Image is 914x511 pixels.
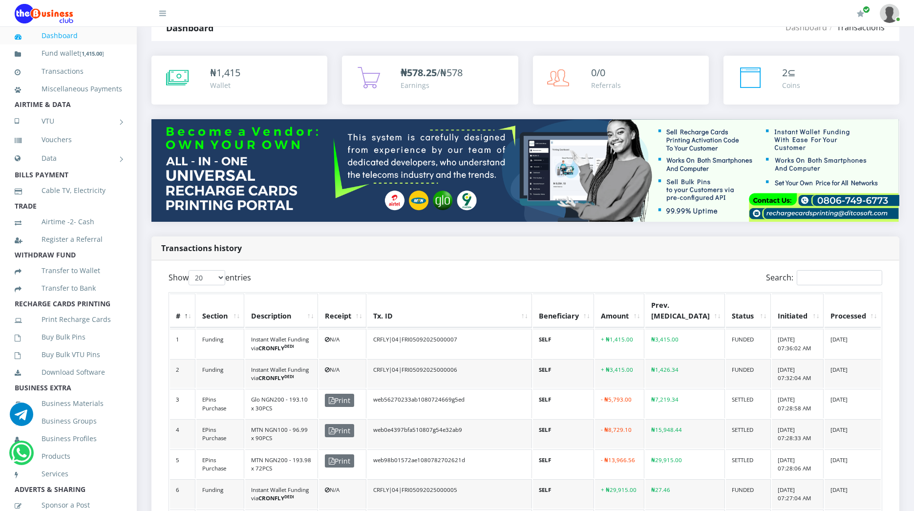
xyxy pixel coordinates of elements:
i: Renew/Upgrade Subscription [857,10,864,18]
td: [DATE] 07:28:06 AM [772,449,824,479]
a: Products [15,445,122,468]
a: Transfer to Wallet [15,259,122,282]
td: ₦7,219.34 [645,389,725,418]
th: Initiated: activate to sort column ascending [772,294,824,328]
td: Instant Wallet Funding via [245,329,318,358]
td: CRFLY|04|FRI05092025000005 [367,479,532,509]
td: EPins Purchase [196,389,244,418]
td: MTN NGN100 - 96.99 x 90PCS [245,419,318,448]
td: ₦3,415.00 [645,329,725,358]
a: Dashboard [786,22,827,33]
td: ₦29,915.00 [645,449,725,479]
sup: DEDI [284,494,294,500]
td: N/A [319,329,366,358]
td: 1 [170,329,195,358]
td: [DATE] [825,479,881,509]
td: Instant Wallet Funding via [245,359,318,388]
td: ₦1,426.34 [645,359,725,388]
div: ⊆ [782,65,800,80]
td: Instant Wallet Funding via [245,479,318,509]
td: SETTLED [726,419,771,448]
img: Logo [15,4,73,23]
td: SELF [533,449,594,479]
label: Search: [766,270,882,285]
td: [DATE] 07:27:04 AM [772,479,824,509]
select: Showentries [189,270,225,285]
td: [DATE] [825,359,881,388]
td: MTN NGN200 - 193.98 x 72PCS [245,449,318,479]
a: 0/0 Referrals [533,56,709,105]
th: Processed: activate to sort column ascending [825,294,881,328]
a: Register a Referral [15,228,122,251]
a: Airtime -2- Cash [15,211,122,233]
a: Buy Bulk Pins [15,326,122,348]
td: SELF [533,389,594,418]
a: Data [15,146,122,170]
img: multitenant_rcp.png [151,119,899,222]
td: Funding [196,329,244,358]
td: [DATE] [825,449,881,479]
td: 4 [170,419,195,448]
td: 3 [170,389,195,418]
span: 1,415 [216,66,240,79]
input: Search: [797,270,882,285]
td: SETTLED [726,449,771,479]
td: [DATE] [825,329,881,358]
td: EPins Purchase [196,449,244,479]
span: Renew/Upgrade Subscription [863,6,870,13]
td: Glo NGN200 - 193.10 x 30PCS [245,389,318,418]
td: [DATE] 07:28:33 AM [772,419,824,448]
td: + ₦29,915.00 [595,479,644,509]
td: [DATE] 07:32:04 AM [772,359,824,388]
td: N/A [319,359,366,388]
td: FUNDED [726,359,771,388]
td: 5 [170,449,195,479]
a: Dashboard [15,24,122,47]
th: Section: activate to sort column ascending [196,294,244,328]
a: Vouchers [15,128,122,151]
td: EPins Purchase [196,419,244,448]
td: [DATE] [825,419,881,448]
td: + ₦1,415.00 [595,329,644,358]
a: Print Recharge Cards [15,308,122,331]
a: Miscellaneous Payments [15,78,122,100]
span: 0/0 [592,66,606,79]
td: - ₦8,729.10 [595,419,644,448]
td: SELF [533,479,594,509]
td: ₦15,948.44 [645,419,725,448]
strong: Transactions history [161,243,242,254]
a: ₦1,415 Wallet [151,56,327,105]
small: [ ] [80,50,104,57]
td: SETTLED [726,389,771,418]
a: Transfer to Bank [15,277,122,299]
td: - ₦13,966.56 [595,449,644,479]
span: Print [325,394,354,407]
th: #: activate to sort column descending [170,294,195,328]
span: Print [325,454,354,468]
a: Chat for support [10,410,33,426]
td: 2 [170,359,195,388]
th: Receipt: activate to sort column ascending [319,294,366,328]
sup: DEDI [284,374,294,380]
td: [DATE] [825,389,881,418]
td: FUNDED [726,479,771,509]
div: ₦ [210,65,240,80]
b: CRONFLY [258,494,294,502]
b: ₦578.25 [401,66,437,79]
label: Show entries [169,270,251,285]
a: Buy Bulk VTU Pins [15,343,122,366]
a: Cable TV, Electricity [15,179,122,202]
td: FUNDED [726,329,771,358]
strong: Dashboard [166,22,213,34]
span: /₦578 [401,66,463,79]
td: CRFLY|04|FRI05092025000007 [367,329,532,358]
td: 6 [170,479,195,509]
div: Referrals [592,80,621,90]
th: Status: activate to sort column ascending [726,294,771,328]
td: web98b01572ae1080782702621d [367,449,532,479]
a: Download Software [15,361,122,383]
a: Transactions [15,60,122,83]
div: Earnings [401,80,463,90]
td: N/A [319,479,366,509]
th: Amount: activate to sort column ascending [595,294,644,328]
